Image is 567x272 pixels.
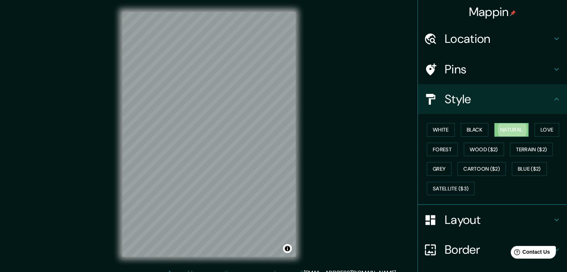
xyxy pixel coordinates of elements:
button: Grey [427,162,451,176]
canvas: Map [122,12,296,257]
h4: Mappin [469,4,516,19]
h4: Border [445,242,552,257]
img: pin-icon.png [510,10,516,16]
div: Layout [418,205,567,235]
button: Black [461,123,489,137]
button: Blue ($2) [512,162,547,176]
div: Border [418,235,567,265]
button: Forest [427,143,458,156]
h4: Style [445,92,552,107]
div: Location [418,24,567,54]
button: White [427,123,455,137]
h4: Location [445,31,552,46]
h4: Layout [445,212,552,227]
button: Cartoon ($2) [457,162,506,176]
div: Style [418,84,567,114]
h4: Pins [445,62,552,77]
button: Love [535,123,559,137]
button: Wood ($2) [464,143,504,156]
button: Terrain ($2) [510,143,553,156]
button: Natural [494,123,529,137]
button: Toggle attribution [283,244,292,253]
div: Pins [418,54,567,84]
iframe: Help widget launcher [501,243,559,264]
button: Satellite ($3) [427,182,475,196]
